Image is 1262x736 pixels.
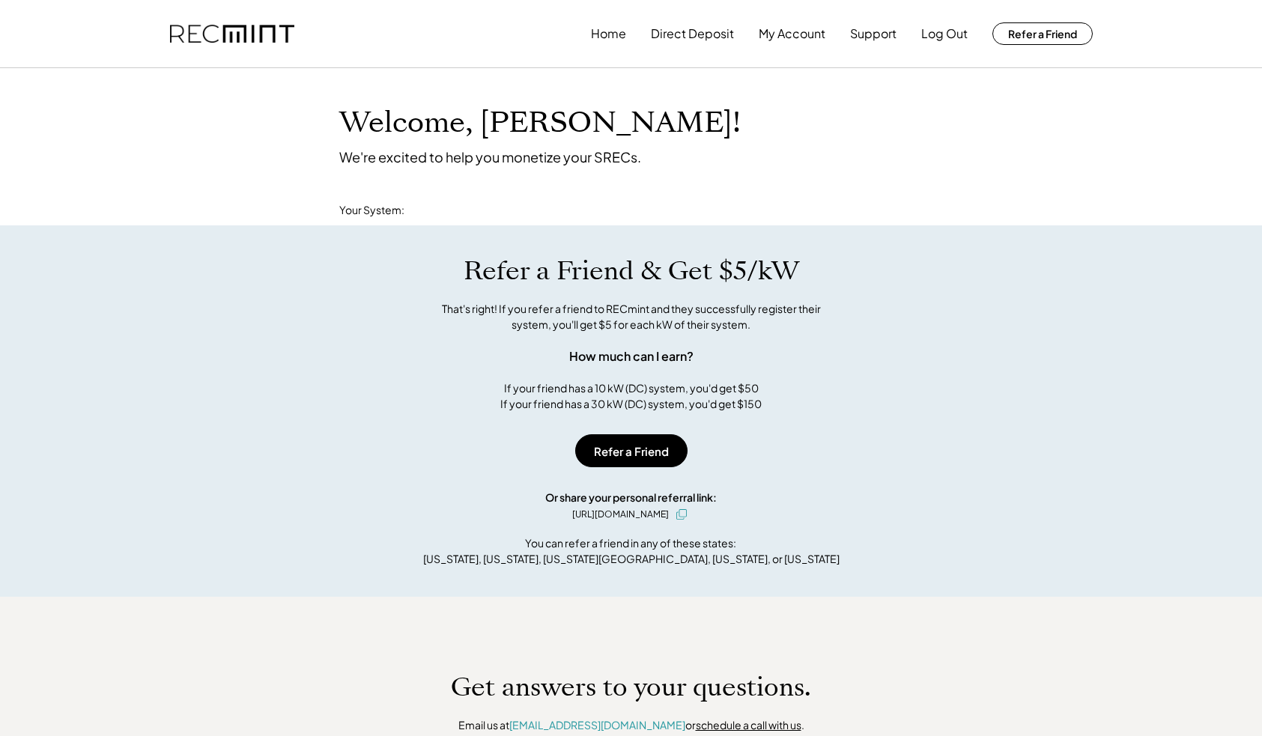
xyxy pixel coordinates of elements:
[423,535,840,567] div: You can refer a friend in any of these states: [US_STATE], [US_STATE], [US_STATE][GEOGRAPHIC_DATA...
[921,19,968,49] button: Log Out
[673,505,691,523] button: click to copy
[572,508,669,521] div: [URL][DOMAIN_NAME]
[451,672,811,703] h1: Get answers to your questions.
[339,148,641,165] div: We're excited to help you monetize your SRECs.
[425,301,837,332] div: That's right! If you refer a friend to RECmint and they successfully register their system, you'l...
[339,106,741,141] h1: Welcome, [PERSON_NAME]!
[545,490,717,505] div: Or share your personal referral link:
[591,19,626,49] button: Home
[759,19,825,49] button: My Account
[651,19,734,49] button: Direct Deposit
[569,347,694,365] div: How much can I earn?
[575,434,688,467] button: Refer a Friend
[850,19,897,49] button: Support
[500,380,762,412] div: If your friend has a 10 kW (DC) system, you'd get $50 If your friend has a 30 kW (DC) system, you...
[464,255,799,287] h1: Refer a Friend & Get $5/kW
[339,203,404,218] div: Your System:
[696,718,801,732] a: schedule a call with us
[509,718,685,732] a: [EMAIL_ADDRESS][DOMAIN_NAME]
[170,25,294,43] img: recmint-logotype%403x.png
[458,718,804,733] div: Email us at or .
[992,22,1093,45] button: Refer a Friend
